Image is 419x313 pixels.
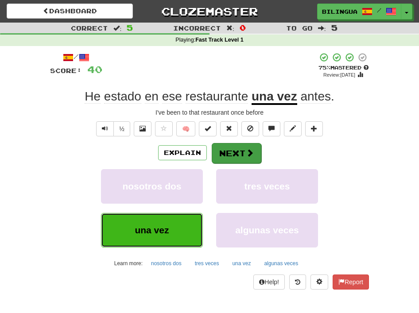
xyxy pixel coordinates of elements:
[145,89,159,104] span: en
[173,24,221,32] span: Incorrect
[318,25,326,31] span: :
[104,89,141,104] span: estado
[263,121,280,136] button: Discuss sentence (alt+u)
[300,89,331,104] span: antes
[146,4,272,19] a: Clozemaster
[50,108,369,117] div: I've been to that restaurant once before
[241,121,259,136] button: Ignore sentence (alt+i)
[227,257,256,270] button: una vez
[7,4,133,19] a: Dashboard
[71,24,108,32] span: Correct
[286,24,313,32] span: To go
[226,25,234,31] span: :
[253,274,285,290] button: Help!
[333,274,369,290] button: Report
[50,67,82,74] span: Score:
[50,52,102,63] div: /
[87,64,102,75] span: 40
[323,72,355,77] small: Review: [DATE]
[113,121,130,136] button: ½
[240,23,246,32] span: 0
[199,121,217,136] button: Set this sentence to 100% Mastered (alt+m)
[377,7,381,13] span: /
[113,25,121,31] span: :
[158,145,207,160] button: Explain
[114,260,143,267] small: Learn more:
[244,181,290,191] span: tres veces
[155,121,173,136] button: Favorite sentence (alt+f)
[186,89,248,104] span: restaurante
[216,213,318,247] button: algunas veces
[176,121,195,136] button: 🧠
[146,257,186,270] button: nosotros dos
[134,121,151,136] button: Show image (alt+x)
[297,89,334,104] span: .
[235,225,299,235] span: algunas veces
[259,257,303,270] button: algunas veces
[318,65,330,70] span: 75 %
[305,121,323,136] button: Add to collection (alt+a)
[135,225,169,235] span: una vez
[127,23,133,32] span: 5
[122,181,181,191] span: nosotros dos
[101,169,203,204] button: nosotros dos
[94,121,130,136] div: Text-to-speech controls
[190,257,224,270] button: tres veces
[96,121,114,136] button: Play sentence audio (ctl+space)
[252,89,297,105] u: una vez
[331,23,338,32] span: 5
[317,4,401,19] a: bilingual /
[85,89,101,104] span: He
[220,121,238,136] button: Reset to 0% Mastered (alt+r)
[195,37,244,43] strong: Fast Track Level 1
[289,274,306,290] button: Round history (alt+y)
[318,64,369,71] div: Mastered
[216,169,318,204] button: tres veces
[212,143,261,163] button: Next
[101,213,203,247] button: una vez
[322,8,357,15] span: bilingual
[162,89,182,104] span: ese
[284,121,302,136] button: Edit sentence (alt+d)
